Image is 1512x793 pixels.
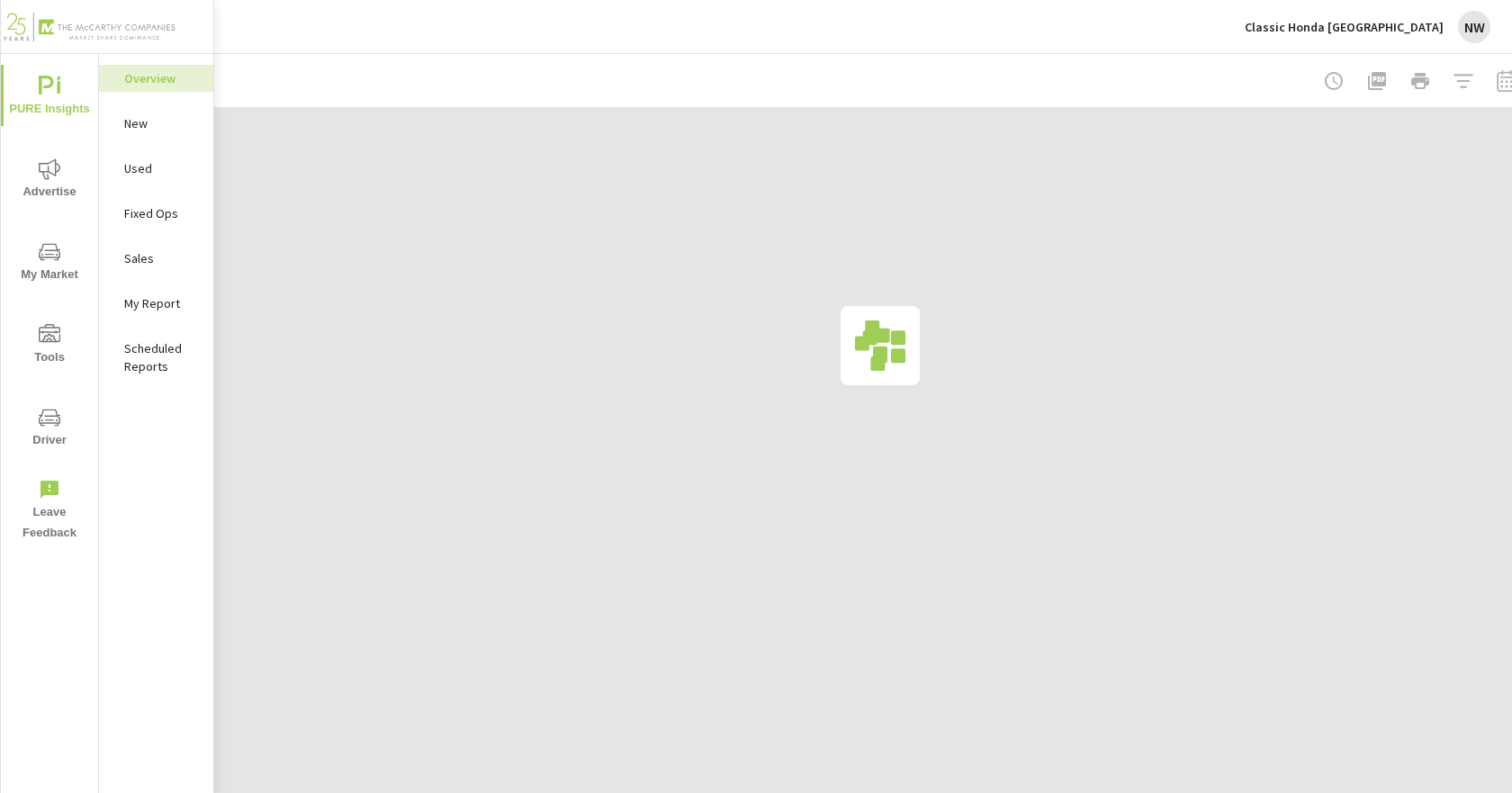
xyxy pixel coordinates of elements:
div: New [99,110,213,137]
p: Classic Honda [GEOGRAPHIC_DATA] [1245,19,1444,35]
span: Driver [6,407,93,451]
div: Used [99,155,213,182]
div: Fixed Ops [99,200,213,227]
div: Overview [99,65,213,92]
div: My Report [99,290,213,317]
div: Scheduled Reports [99,335,213,380]
div: Sales [99,245,213,272]
p: New [124,114,199,132]
span: Advertise [6,158,93,203]
p: Fixed Ops [124,204,199,222]
p: Scheduled Reports [124,339,199,375]
div: NW [1458,11,1490,43]
p: Used [124,159,199,177]
span: Tools [6,324,93,368]
span: PURE Insights [6,76,93,120]
div: nav menu [1,54,98,551]
p: Sales [124,249,199,267]
p: Overview [124,69,199,87]
span: Leave Feedback [6,479,93,544]
span: My Market [6,241,93,285]
p: My Report [124,294,199,312]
